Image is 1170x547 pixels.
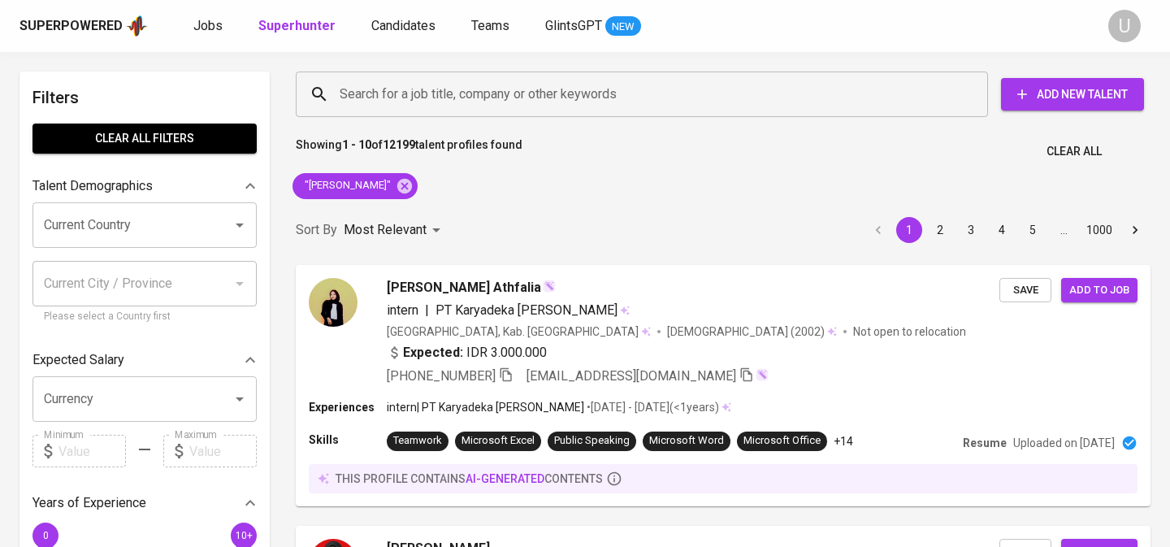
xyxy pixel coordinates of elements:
a: [PERSON_NAME] Athfaliaintern|PT Karyadeka [PERSON_NAME][GEOGRAPHIC_DATA], Kab. [GEOGRAPHIC_DATA][... [296,265,1150,506]
div: U [1108,10,1141,42]
div: "[PERSON_NAME]" [292,173,418,199]
span: Add New Talent [1014,85,1131,105]
div: Microsoft Office [743,433,821,449]
span: NEW [605,19,641,35]
img: magic_wand.svg [756,368,769,381]
span: Add to job [1069,281,1129,300]
button: Go to page 5 [1020,217,1046,243]
span: PT Karyadeka [PERSON_NAME] [435,302,617,318]
div: … [1051,222,1077,238]
a: Teams [471,16,513,37]
button: Save [999,278,1051,303]
span: [PERSON_NAME] Athfalia [387,278,541,297]
button: Go to page 3 [958,217,984,243]
span: Clear All [1046,141,1102,162]
span: 10+ [235,530,252,541]
span: Teams [471,18,509,33]
span: Jobs [193,18,223,33]
div: IDR 3.000.000 [387,343,547,362]
p: intern | PT Karyadeka [PERSON_NAME] [387,399,584,415]
button: Go to page 2 [927,217,953,243]
span: Save [1007,281,1043,300]
a: Superpoweredapp logo [19,14,148,38]
img: app logo [126,14,148,38]
button: Go to page 1000 [1081,217,1117,243]
div: Microsoft Excel [461,433,535,449]
p: this profile contains contents [336,471,603,487]
div: Microsoft Word [649,433,724,449]
p: Expected Salary [32,350,124,370]
b: 12199 [383,138,415,151]
div: Talent Demographics [32,170,257,202]
p: Uploaded on [DATE] [1013,435,1115,451]
p: +14 [834,433,853,449]
button: page 1 [896,217,922,243]
div: Years of Experience [32,487,257,519]
input: Value [189,435,257,467]
p: Experiences [309,399,387,415]
p: Skills [309,432,387,448]
span: intern [387,302,418,318]
div: Most Relevant [344,215,446,245]
p: Showing of talent profiles found [296,137,522,167]
div: Public Speaking [554,433,630,449]
div: (2002) [667,323,837,340]
span: 0 [42,530,48,541]
p: • [DATE] - [DATE] ( <1 years ) [584,399,719,415]
div: Expected Salary [32,344,257,376]
b: 1 - 10 [342,138,371,151]
button: Go to next page [1122,217,1148,243]
a: Candidates [371,16,439,37]
a: GlintsGPT NEW [545,16,641,37]
a: Superhunter [258,16,339,37]
span: [DEMOGRAPHIC_DATA] [667,323,791,340]
p: Years of Experience [32,493,146,513]
p: Please select a Country first [44,309,245,325]
a: Jobs [193,16,226,37]
p: Sort By [296,220,337,240]
span: [EMAIL_ADDRESS][DOMAIN_NAME] [526,368,736,384]
span: | [425,301,429,320]
span: Candidates [371,18,435,33]
span: Clear All filters [45,128,244,149]
b: Superhunter [258,18,336,33]
button: Add New Talent [1001,78,1144,111]
input: Value [58,435,126,467]
p: Most Relevant [344,220,427,240]
button: Go to page 4 [989,217,1015,243]
button: Open [228,388,251,410]
div: Teamwork [393,433,442,449]
p: Talent Demographics [32,176,153,196]
span: [PHONE_NUMBER] [387,368,496,384]
nav: pagination navigation [863,217,1150,243]
h6: Filters [32,85,257,111]
div: [GEOGRAPHIC_DATA], Kab. [GEOGRAPHIC_DATA] [387,323,651,340]
button: Add to job [1061,278,1137,303]
img: magic_wand.svg [543,280,556,293]
button: Open [228,214,251,237]
span: "[PERSON_NAME]" [292,178,401,193]
p: Resume [963,435,1007,451]
span: AI-generated [466,472,544,485]
span: GlintsGPT [545,18,602,33]
button: Clear All filters [32,124,257,154]
p: Not open to relocation [853,323,966,340]
button: Clear All [1040,137,1108,167]
div: Superpowered [19,17,123,36]
img: 99f02e8378fdb5ac674a7619223049d5.jpg [309,278,357,327]
b: Expected: [403,343,463,362]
